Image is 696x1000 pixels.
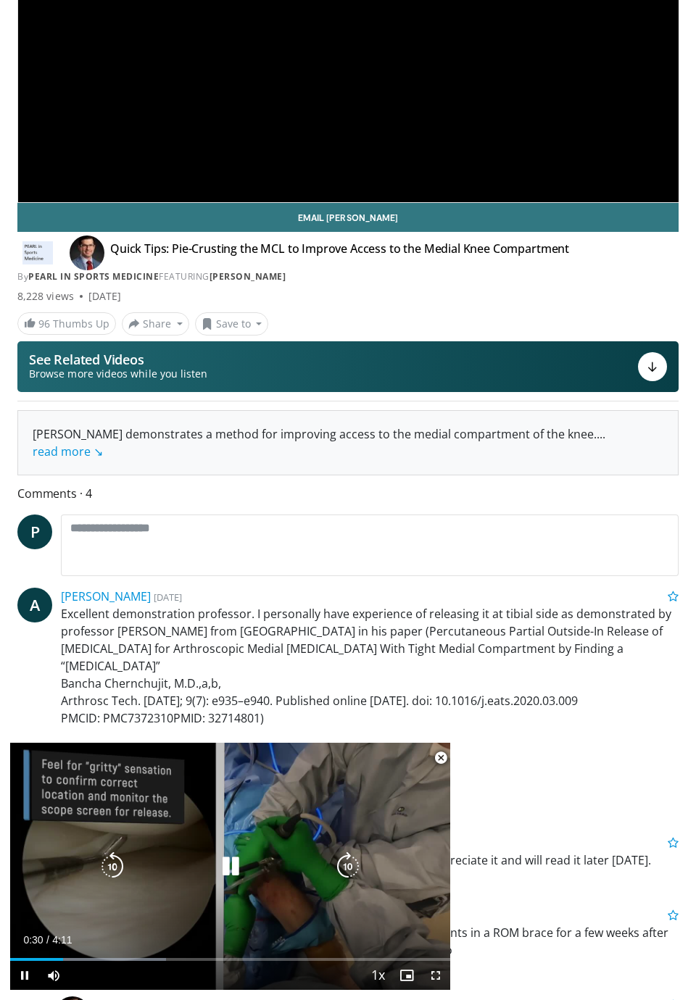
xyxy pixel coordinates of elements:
[70,236,104,270] img: Avatar
[10,961,39,990] button: Pause
[29,352,207,367] p: See Related Videos
[28,270,159,283] a: PEARL in Sports Medicine
[17,312,116,335] a: 96 Thumbs Up
[46,934,49,946] span: /
[17,270,679,283] div: By FEATURING
[38,317,50,330] span: 96
[39,961,68,990] button: Mute
[17,588,52,622] a: A
[17,341,679,392] button: See Related Videos Browse more videos while you listen
[110,241,569,264] h4: Quick Tips: Pie-Crusting the MCL to Improve Access to the Medial Knee Compartment
[421,961,450,990] button: Fullscreen
[33,443,103,459] a: read more ↘
[122,312,189,336] button: Share
[17,241,58,264] img: PEARL in Sports Medicine
[23,934,43,946] span: 0:30
[154,591,182,604] small: [DATE]
[10,743,450,990] video-js: Video Player
[29,367,207,381] span: Browse more videos while you listen
[10,958,450,961] div: Progress Bar
[17,514,52,549] a: P
[33,425,663,460] div: [PERSON_NAME] demonstrates a method for improving access to the medial compartment of the knee.
[52,934,72,946] span: 4:11
[426,743,455,773] button: Close
[17,203,679,232] a: Email [PERSON_NAME]
[17,289,74,304] span: 8,228 views
[61,605,679,796] p: Excellent demonstration professor. I personally have experience of releasing it at tibial side as...
[61,588,151,604] a: [PERSON_NAME]
[17,484,679,503] span: Comments 4
[392,961,421,990] button: Enable picture-in-picture mode
[33,426,605,459] span: ...
[195,312,269,336] button: Save to
[363,961,392,990] button: Playback Rate
[210,270,286,283] a: [PERSON_NAME]
[88,289,121,304] div: [DATE]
